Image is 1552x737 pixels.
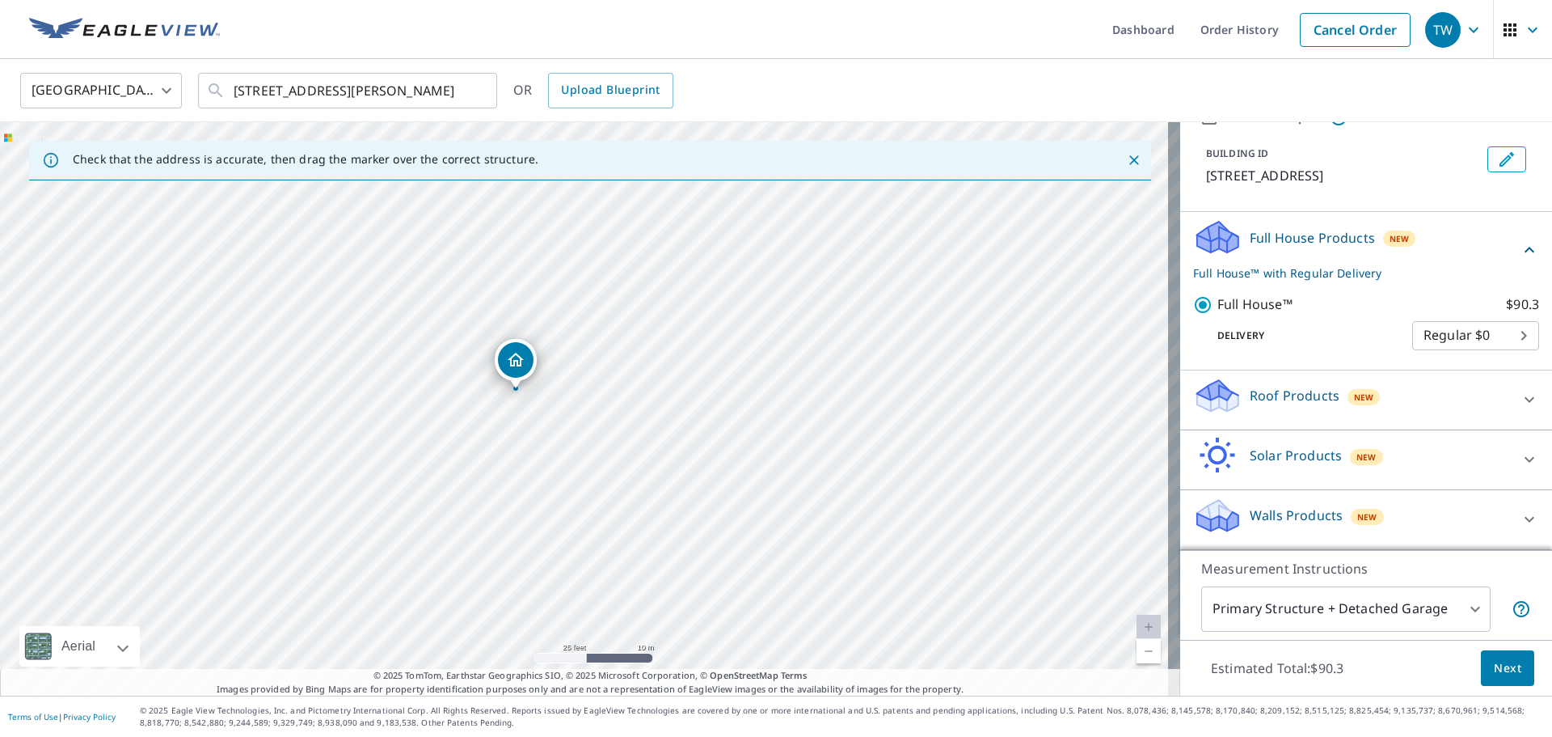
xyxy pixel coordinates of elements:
div: Walls ProductsNew [1193,497,1539,543]
p: Full House Products [1250,228,1375,248]
div: Primary Structure + Detached Garage [1201,587,1491,632]
div: Regular $0 [1412,313,1539,358]
div: Full House ProductsNewFull House™ with Regular Delivery [1193,218,1539,282]
img: EV Logo [29,18,220,42]
div: TW [1425,12,1461,48]
a: OpenStreetMap [710,669,778,681]
p: Measurement Instructions [1201,559,1531,578]
p: Solar Products [1250,446,1342,465]
div: [GEOGRAPHIC_DATA] [20,68,182,113]
p: Full House™ with Regular Delivery [1193,265,1520,282]
a: Current Level 20, Zoom Out [1137,639,1161,663]
p: © 2025 Eagle View Technologies, Inc. and Pictometry International Corp. All Rights Reserved. Repo... [140,705,1544,729]
span: © 2025 TomTom, Earthstar Geographics SIO, © 2025 Microsoft Corporation, © [373,669,808,683]
div: Aerial [57,626,100,667]
div: Aerial [19,626,140,667]
div: Solar ProductsNew [1193,437,1539,483]
span: Next [1494,659,1521,679]
p: Full House™ [1217,294,1293,315]
p: Roof Products [1250,386,1339,405]
div: OR [513,73,673,108]
p: Check that the address is accurate, then drag the marker over the correct structure. [73,152,538,167]
a: Terms [781,669,808,681]
span: New [1390,232,1410,245]
p: Delivery [1193,328,1412,343]
a: Terms of Use [8,711,58,722]
div: Dropped pin, building 1, Residential property, 4175 Dudleys Grant Dr Winterville, NC 28590 [495,339,537,389]
a: Current Level 20, Zoom In Disabled [1137,615,1161,639]
button: Close [1124,150,1145,171]
p: Estimated Total: $90.3 [1198,650,1356,686]
span: New [1357,510,1377,523]
a: Upload Blueprint [548,73,673,108]
p: Walls Products [1250,506,1343,525]
p: [STREET_ADDRESS] [1206,166,1481,185]
button: Edit building 1 [1487,146,1526,172]
button: Next [1481,650,1534,687]
p: | [8,712,116,722]
p: BUILDING ID [1206,146,1268,160]
p: $90.3 [1506,294,1539,315]
span: Your report will include the primary structure and a detached garage if one exists. [1512,599,1531,619]
a: Privacy Policy [63,711,116,722]
span: New [1354,391,1374,404]
input: Search by address or latitude-longitude [234,68,464,113]
span: New [1356,451,1377,464]
div: Roof ProductsNew [1193,377,1539,423]
span: Upload Blueprint [561,80,660,100]
a: Cancel Order [1300,13,1411,47]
